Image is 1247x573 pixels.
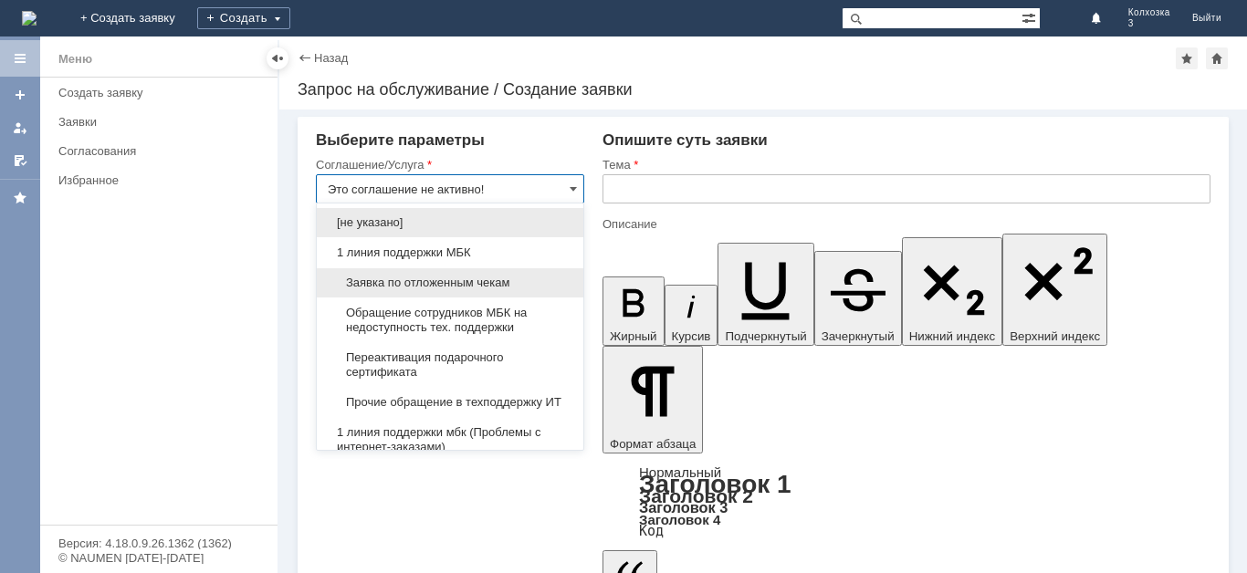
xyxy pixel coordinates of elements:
a: Код [639,523,664,539]
span: Переактивация подарочного сертификата [328,350,572,380]
div: © NAUMEN [DATE]-[DATE] [58,552,259,564]
span: Выберите параметры [316,131,485,149]
button: Формат абзаца [603,346,703,453]
div: Согласования [58,144,267,158]
a: Создать заявку [51,78,274,107]
button: Курсив [665,285,718,346]
span: Нижний индекс [909,329,996,343]
a: Создать заявку [5,80,35,109]
a: Нормальный [639,464,721,480]
button: Нижний индекс [902,237,1003,346]
div: Сделать домашней страницей [1206,47,1228,69]
a: Согласования [51,137,274,165]
button: Зачеркнутый [814,251,902,346]
span: Формат абзаца [610,437,696,451]
div: Соглашение/Услуга [316,159,581,171]
span: Зачеркнутый [822,329,895,343]
span: Подчеркнутый [725,329,806,343]
span: 1 линия поддержки МБК [328,245,572,260]
a: Заголовок 4 [639,512,720,527]
div: Описание [603,218,1207,230]
span: Жирный [610,329,657,343]
div: Версия: 4.18.0.9.26.1362 (1362) [58,537,259,549]
a: Заголовок 1 [639,470,791,498]
span: Верхний индекс [1010,329,1100,343]
span: Колхозка [1128,7,1170,18]
a: Мои заявки [5,113,35,142]
a: Назад [314,51,348,65]
div: Тема [603,159,1207,171]
div: Избранное [58,173,246,187]
img: logo [22,11,37,26]
div: Формат абзаца [603,466,1210,537]
span: Расширенный поиск [1022,8,1040,26]
span: Опишите суть заявки [603,131,768,149]
a: Заголовок 3 [639,499,728,516]
span: Обращение сотрудников МБК на недоступность тех. поддержки [328,306,572,335]
div: Скрыть меню [267,47,288,69]
div: Создать заявку [58,86,267,99]
span: Заявка по отложенным чекам [328,276,572,290]
span: [не указано] [328,215,572,230]
div: Меню [58,48,92,70]
span: Прочие обращение в техподдержку ИТ [328,395,572,410]
button: Жирный [603,276,665,346]
a: Мои согласования [5,146,35,175]
a: Заявки [51,108,274,136]
div: Запрос на обслуживание / Создание заявки [298,80,1229,99]
span: 1 линия поддержки мбк (Проблемы с интернет-заказами) [328,425,572,454]
div: Заявки [58,115,267,129]
a: Заголовок 2 [639,485,753,506]
span: 3 [1128,18,1170,29]
button: Верхний индекс [1002,234,1107,346]
button: Подчеркнутый [718,243,813,346]
div: Добавить в избранное [1176,47,1198,69]
span: Курсив [672,329,711,343]
a: Перейти на домашнюю страницу [22,11,37,26]
div: Создать [197,7,290,29]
